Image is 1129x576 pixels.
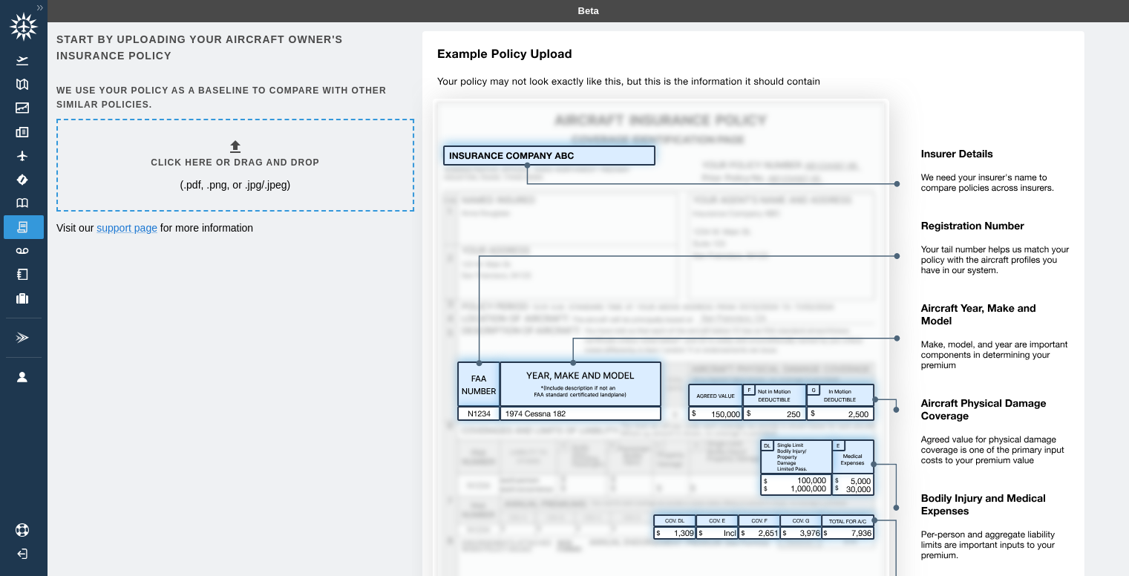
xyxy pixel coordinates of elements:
a: support page [96,222,157,234]
h6: Click here or drag and drop [151,156,319,170]
p: Visit our for more information [56,220,411,235]
p: (.pdf, .png, or .jpg/.jpeg) [180,177,290,192]
h6: Start by uploading your aircraft owner's insurance policy [56,31,411,65]
h6: We use your policy as a baseline to compare with other similar policies. [56,84,411,112]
